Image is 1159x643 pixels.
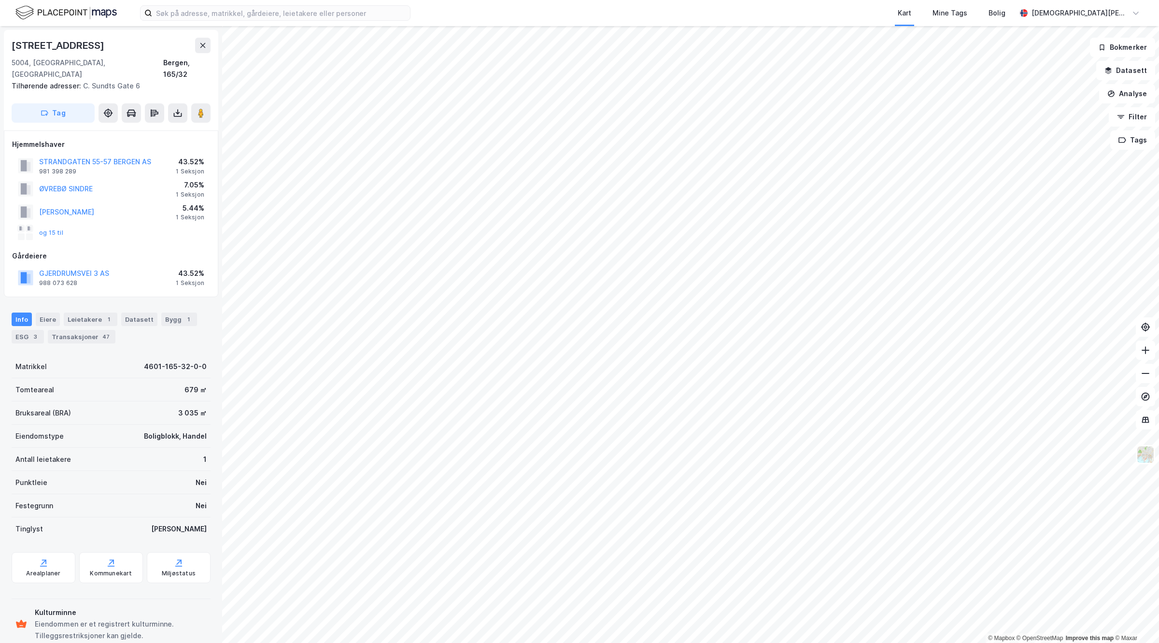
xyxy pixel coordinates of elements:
[989,7,1005,19] div: Bolig
[35,618,207,642] div: Eiendommen er et registrert kulturminne. Tilleggsrestriksjoner kan gjelde.
[144,361,207,372] div: 4601-165-32-0-0
[39,168,76,175] div: 981 398 289
[1096,61,1155,80] button: Datasett
[176,279,204,287] div: 1 Seksjon
[104,314,113,324] div: 1
[15,384,54,396] div: Tomteareal
[898,7,911,19] div: Kart
[176,179,204,191] div: 7.05%
[176,214,204,221] div: 1 Seksjon
[184,314,193,324] div: 1
[176,156,204,168] div: 43.52%
[176,168,204,175] div: 1 Seksjon
[100,332,112,342] div: 47
[26,570,60,577] div: Arealplaner
[1032,7,1128,19] div: [DEMOGRAPHIC_DATA][PERSON_NAME]
[15,361,47,372] div: Matrikkel
[15,477,47,488] div: Punktleie
[15,4,117,21] img: logo.f888ab2527a4732fd821a326f86c7f29.svg
[30,332,40,342] div: 3
[933,7,967,19] div: Mine Tags
[48,330,115,343] div: Transaksjoner
[176,268,204,279] div: 43.52%
[1111,597,1159,643] iframe: Chat Widget
[1017,635,1063,642] a: OpenStreetMap
[184,384,207,396] div: 679 ㎡
[1110,130,1155,150] button: Tags
[36,313,60,326] div: Eiere
[203,454,207,465] div: 1
[988,635,1015,642] a: Mapbox
[196,500,207,512] div: Nei
[1136,445,1155,464] img: Z
[12,57,163,80] div: 5004, [GEOGRAPHIC_DATA], [GEOGRAPHIC_DATA]
[1099,84,1155,103] button: Analyse
[64,313,117,326] div: Leietakere
[90,570,132,577] div: Kommunekart
[39,279,77,287] div: 988 073 628
[151,523,207,535] div: [PERSON_NAME]
[162,570,196,577] div: Miljøstatus
[12,103,95,123] button: Tag
[12,330,44,343] div: ESG
[196,477,207,488] div: Nei
[176,191,204,199] div: 1 Seksjon
[163,57,211,80] div: Bergen, 165/32
[12,38,106,53] div: [STREET_ADDRESS]
[152,6,410,20] input: Søk på adresse, matrikkel, gårdeiere, leietakere eller personer
[35,607,207,618] div: Kulturminne
[12,80,203,92] div: C. Sundts Gate 6
[178,407,207,419] div: 3 035 ㎡
[15,454,71,465] div: Antall leietakere
[1090,38,1155,57] button: Bokmerker
[12,139,210,150] div: Hjemmelshaver
[15,407,71,419] div: Bruksareal (BRA)
[161,313,197,326] div: Bygg
[121,313,157,326] div: Datasett
[176,202,204,214] div: 5.44%
[1066,635,1114,642] a: Improve this map
[12,82,83,90] span: Tilhørende adresser:
[1109,107,1155,127] button: Filter
[15,430,64,442] div: Eiendomstype
[15,500,53,512] div: Festegrunn
[12,250,210,262] div: Gårdeiere
[144,430,207,442] div: Boligblokk, Handel
[12,313,32,326] div: Info
[15,523,43,535] div: Tinglyst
